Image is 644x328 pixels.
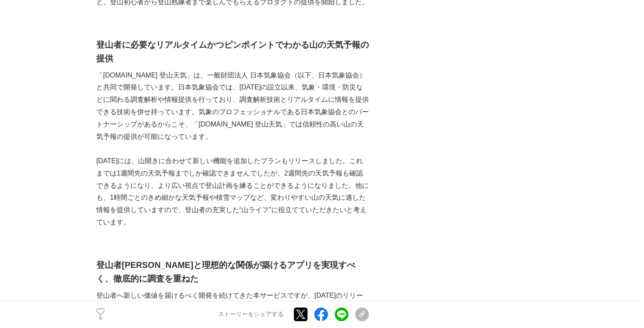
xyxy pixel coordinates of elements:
p: 「[DOMAIN_NAME] 登山天気」は、一般財団法人 日本気象協会（以下、日本気象協会）と共同で開発しています。日本気象協会では、[DATE]の設立以来、気象・環境・防災などに関わる調査解析... [96,69,369,143]
p: 9 [96,316,105,321]
strong: 登山者[PERSON_NAME]と理想的な関係が築けるアプリを実現すべく、徹底的に調査を重ねた [96,260,355,283]
h2: 登山者に必要なリアルタイムかつピンポイントでわかる山の天気予報の提供 [96,38,369,65]
p: ストーリーをシェアする [218,311,284,319]
p: [DATE]には、山開きに合わせて新しい機能を追加したプランもリリースしました。これまでは1週間先の天気予報までしか確認できませんでしたが、2週間先の天気予報も確認できるようになり、より広い視点... [96,155,369,229]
